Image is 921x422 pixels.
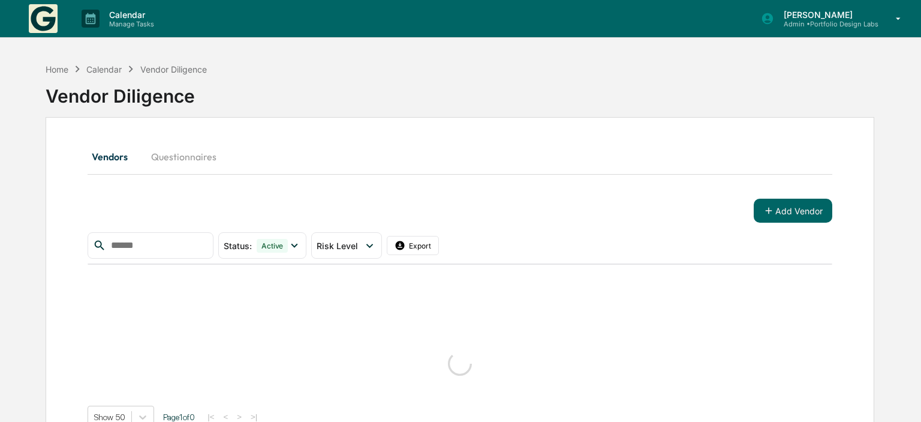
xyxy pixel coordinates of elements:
button: Questionnaires [142,142,226,171]
p: Calendar [100,10,160,20]
p: [PERSON_NAME] [774,10,878,20]
button: Export [387,236,440,255]
p: Manage Tasks [100,20,160,28]
button: Vendors [88,142,142,171]
span: Status : [224,241,252,251]
img: logo [29,4,58,33]
div: Active [257,239,288,253]
button: |< [204,412,218,422]
button: Add Vendor [754,199,832,223]
div: Vendor Diligence [46,76,874,107]
p: Admin • Portfolio Design Labs [774,20,878,28]
div: Calendar [86,64,122,74]
div: Vendor Diligence [140,64,207,74]
button: >| [247,412,261,422]
span: Page 1 of 0 [163,412,195,422]
div: Home [46,64,68,74]
button: > [233,412,245,422]
div: secondary tabs example [88,142,832,171]
button: < [219,412,231,422]
span: Risk Level [317,241,358,251]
